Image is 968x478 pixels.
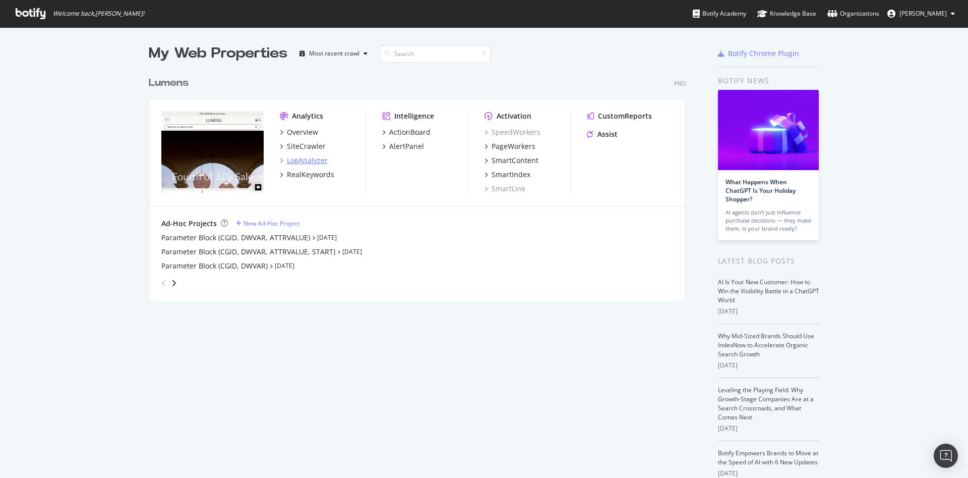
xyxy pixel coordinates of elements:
[725,208,811,233] div: AI agents don’t just influence purchase decisions — they make them. Is your brand ready?
[170,278,177,288] div: angle-right
[394,111,434,121] div: Intelligence
[309,50,359,57] div: Most recent crawl
[280,155,328,166] a: LogAnalyzer
[53,10,144,18] span: Welcome back, [PERSON_NAME] !
[149,43,287,64] div: My Web Properties
[497,111,531,121] div: Activation
[485,184,525,194] a: SmartLink
[718,278,819,304] a: AI Is Your New Customer: How to Win the Visibility Battle in a ChatGPT World
[236,219,299,228] a: New Ad-Hoc Project
[382,141,424,151] a: AlertPanel
[382,127,431,137] a: ActionBoard
[485,155,538,166] a: SmartContent
[149,76,193,90] a: Lumens
[718,75,819,86] div: Botify news
[587,129,618,139] a: Assist
[674,79,686,88] div: Pro
[597,129,618,139] div: Assist
[275,261,294,270] a: [DATE]
[718,255,819,267] div: Latest Blog Posts
[287,170,334,180] div: RealKeywords
[389,141,424,151] div: AlertPanel
[280,127,318,137] a: Overview
[485,170,530,180] a: SmartIndex
[899,9,947,18] span: Gregory
[492,170,530,180] div: SmartIndex
[280,170,334,180] a: RealKeywords
[287,155,328,166] div: LogAnalyzer
[827,9,879,19] div: Organizations
[295,45,372,62] button: Most recent crawl
[718,424,819,433] div: [DATE]
[157,275,170,291] div: angle-left
[725,178,796,203] a: What Happens When ChatGPT Is Your Holiday Shopper?
[161,233,310,243] a: Parameter Block (CGID, DWVAR, ATTRVALUE)
[492,155,538,166] div: SmartContent
[149,64,694,301] div: grid
[718,332,814,358] a: Why Mid-Sized Brands Should Use IndexNow to Accelerate Organic Search Growth
[389,127,431,137] div: ActionBoard
[718,48,799,59] a: Botify Chrome Plugin
[492,141,535,151] div: PageWorkers
[934,444,958,468] div: Open Intercom Messenger
[718,90,819,170] img: What Happens When ChatGPT Is Your Holiday Shopper?
[287,141,326,151] div: SiteCrawler
[587,111,652,121] a: CustomReports
[718,307,819,316] div: [DATE]
[244,219,299,228] div: New Ad-Hoc Project
[718,386,814,421] a: Leveling the Playing Field: Why Growth-Stage Companies Are at a Search Crossroads, and What Comes...
[598,111,652,121] div: CustomReports
[485,127,540,137] a: SpeedWorkers
[342,247,362,256] a: [DATE]
[161,111,264,193] img: www.lumens.com
[149,76,189,90] div: Lumens
[161,247,335,257] a: Parameter Block (CGID, DWVAR, ATTRVALUE, START)
[380,45,491,63] input: Search
[879,6,963,22] button: [PERSON_NAME]
[757,9,816,19] div: Knowledge Base
[718,469,819,478] div: [DATE]
[287,127,318,137] div: Overview
[728,48,799,59] div: Botify Chrome Plugin
[317,233,337,242] a: [DATE]
[693,9,746,19] div: Botify Academy
[718,449,818,466] a: Botify Empowers Brands to Move at the Speed of AI with 6 New Updates
[161,219,217,229] div: Ad-Hoc Projects
[161,261,268,271] a: Parameter Block (CGID, DWVAR)
[280,141,326,151] a: SiteCrawler
[485,141,535,151] a: PageWorkers
[292,111,323,121] div: Analytics
[718,361,819,370] div: [DATE]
